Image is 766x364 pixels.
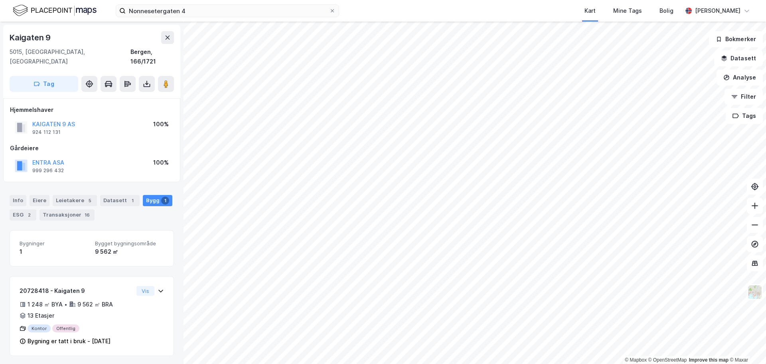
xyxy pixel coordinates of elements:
button: Tags [726,108,763,124]
a: Mapbox [625,357,647,363]
div: Info [10,195,26,206]
a: Improve this map [689,357,728,363]
div: 1 [161,197,169,205]
div: 5015, [GEOGRAPHIC_DATA], [GEOGRAPHIC_DATA] [10,47,130,66]
img: logo.f888ab2527a4732fd821a326f86c7f29.svg [13,4,97,18]
div: 924 112 131 [32,129,61,135]
div: 16 [83,211,91,219]
div: 9 562 ㎡ BRA [77,300,113,309]
div: Bygning er tatt i bruk - [DATE] [28,336,111,346]
div: 100% [153,119,169,129]
iframe: Chat Widget [726,326,766,364]
div: 2 [25,211,33,219]
div: 9 562 ㎡ [95,247,164,257]
input: Søk på adresse, matrikkel, gårdeiere, leietakere eller personer [126,5,329,17]
button: Analyse [717,70,763,86]
div: Bygg [143,195,172,206]
div: Mine Tags [613,6,642,16]
div: Bergen, 166/1721 [130,47,174,66]
div: 1 [128,197,136,205]
span: Bygninger [20,240,89,247]
div: 5 [86,197,94,205]
div: 100% [153,158,169,167]
div: • [64,301,67,308]
button: Filter [725,89,763,105]
div: Leietakere [53,195,97,206]
div: Hjemmelshaver [10,105,174,115]
a: OpenStreetMap [648,357,687,363]
div: 1 [20,247,89,257]
div: Kaigaten 9 [10,31,52,44]
button: Tag [10,76,78,92]
div: 13 Etasjer [28,311,54,320]
div: 1 248 ㎡ BYA [28,300,63,309]
div: Kontrollprogram for chat [726,326,766,364]
div: 999 296 432 [32,167,64,174]
div: [PERSON_NAME] [695,6,740,16]
button: Datasett [714,50,763,66]
span: Bygget bygningsområde [95,240,164,247]
button: Vis [136,286,154,296]
div: Datasett [100,195,140,206]
div: Transaksjoner [39,209,95,221]
div: Gårdeiere [10,143,174,153]
img: Z [747,284,762,300]
button: Bokmerker [709,31,763,47]
div: ESG [10,209,36,221]
div: Kart [584,6,596,16]
div: 20728418 - Kaigaten 9 [20,286,133,296]
div: Eiere [30,195,49,206]
div: Bolig [659,6,673,16]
